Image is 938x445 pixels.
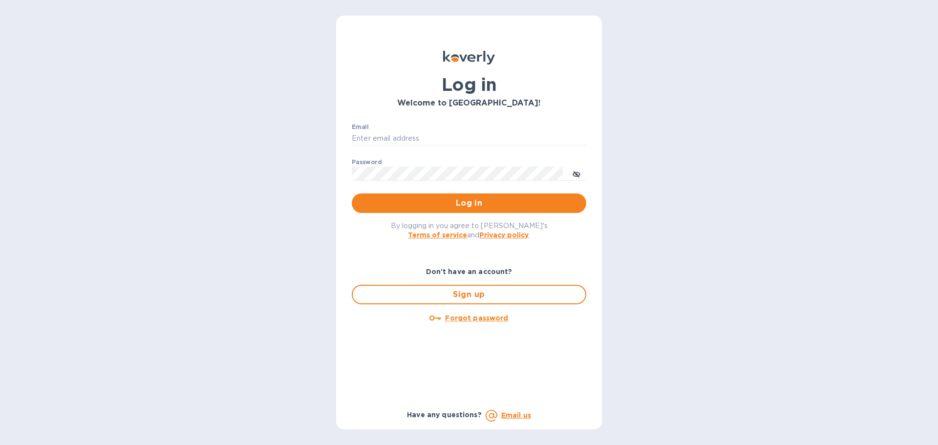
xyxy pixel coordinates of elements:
[407,411,482,419] b: Have any questions?
[443,51,495,64] img: Koverly
[426,268,512,275] b: Don't have an account?
[352,193,586,213] button: Log in
[352,159,382,165] label: Password
[501,411,531,419] a: Email us
[479,231,529,239] a: Privacy policy
[352,99,586,108] h3: Welcome to [GEOGRAPHIC_DATA]!
[352,74,586,95] h1: Log in
[352,285,586,304] button: Sign up
[391,222,548,239] span: By logging in you agree to [PERSON_NAME]'s and .
[361,289,577,300] span: Sign up
[360,197,578,209] span: Log in
[352,124,369,130] label: Email
[352,131,586,146] input: Enter email address
[408,231,467,239] a: Terms of service
[445,314,508,322] u: Forgot password
[567,164,586,183] button: toggle password visibility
